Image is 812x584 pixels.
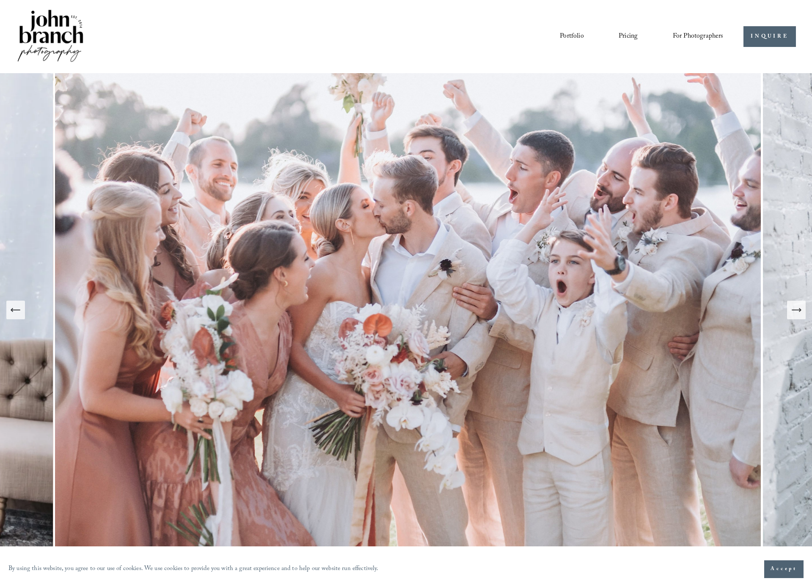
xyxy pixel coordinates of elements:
button: Previous Slide [6,301,25,319]
a: Pricing [619,30,638,44]
a: INQUIRE [743,26,795,47]
button: Accept [764,560,804,578]
p: By using this website, you agree to our use of cookies. We use cookies to provide you with a grea... [8,563,379,576]
span: For Photographers [673,30,724,43]
a: folder dropdown [673,30,724,44]
button: Next Slide [787,301,806,319]
span: Accept [771,565,797,573]
img: John Branch IV Photography [16,8,85,65]
a: Portfolio [560,30,584,44]
img: A wedding party celebrating outdoors, featuring a bride and groom kissing amidst cheering bridesm... [53,73,763,546]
